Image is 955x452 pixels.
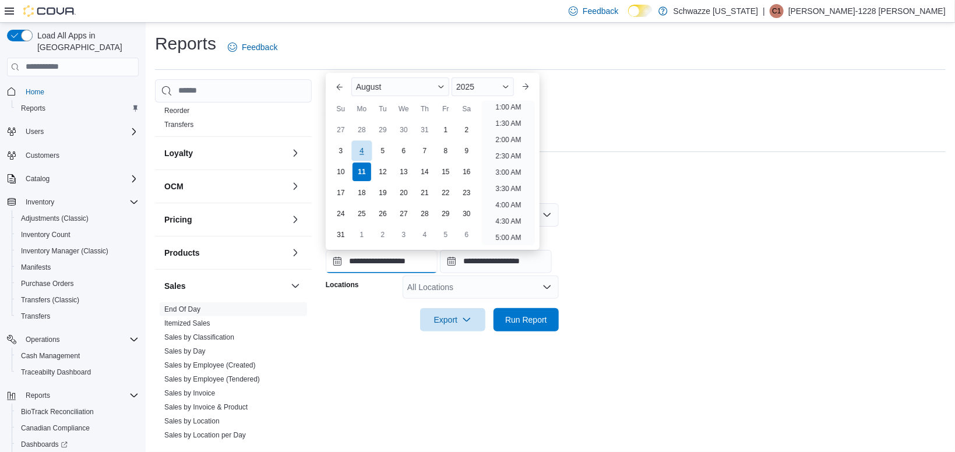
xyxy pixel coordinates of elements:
li: 4:30 AM [491,214,526,228]
button: Users [2,123,143,140]
div: August, 2025 [330,119,477,245]
div: day-30 [394,121,413,139]
div: Sa [457,100,476,118]
input: Press the down key to open a popover containing a calendar. [440,250,552,273]
a: Dashboards [16,437,72,451]
button: Reports [21,389,55,402]
p: Schwazze [US_STATE] [674,4,759,18]
button: Run Report [494,308,559,331]
div: day-1 [436,121,455,139]
div: day-8 [436,142,455,160]
div: day-24 [332,204,350,223]
a: End Of Day [164,305,200,313]
a: Sales by Employee (Tendered) [164,375,260,383]
p: | [763,4,765,18]
div: day-14 [415,163,434,181]
button: Manifests [12,259,143,276]
span: Feedback [583,5,618,17]
span: Export [427,308,478,331]
div: day-19 [373,183,392,202]
div: day-12 [373,163,392,181]
li: 1:30 AM [491,116,526,130]
button: Transfers [12,308,143,324]
span: Sales by Employee (Created) [164,361,256,370]
h3: OCM [164,181,184,192]
button: Next month [516,77,535,96]
a: Sales by Location per Day [164,431,246,439]
div: day-18 [353,183,371,202]
div: day-3 [332,142,350,160]
button: Products [164,247,286,259]
div: day-2 [373,225,392,244]
li: 2:00 AM [491,133,526,147]
span: Cash Management [16,349,139,363]
a: Sales by Classification [164,333,234,341]
div: day-21 [415,183,434,202]
span: Run Report [505,314,547,326]
a: Feedback [223,36,282,59]
a: Inventory Manager (Classic) [16,244,113,258]
button: Inventory Count [12,227,143,243]
span: Home [26,87,44,97]
div: Fr [436,100,455,118]
span: Cash Management [21,351,80,361]
div: day-26 [373,204,392,223]
span: Catalog [26,174,50,183]
button: BioTrack Reconciliation [12,404,143,420]
div: day-27 [332,121,350,139]
span: Inventory Count [21,230,71,239]
button: OCM [164,181,286,192]
span: Canadian Compliance [21,423,90,433]
h1: Reports [155,32,216,55]
a: Adjustments (Classic) [16,211,93,225]
div: day-5 [373,142,392,160]
div: day-15 [436,163,455,181]
button: Catalog [21,172,54,186]
div: day-6 [394,142,413,160]
div: day-5 [436,225,455,244]
button: Customers [2,147,143,164]
span: Canadian Compliance [16,421,139,435]
button: Open list of options [542,282,552,292]
span: Reports [21,389,139,402]
span: Purchase Orders [16,277,139,291]
span: Inventory Manager (Classic) [16,244,139,258]
span: Users [21,125,139,139]
button: Loyalty [164,147,286,159]
button: Cash Management [12,348,143,364]
div: day-3 [394,225,413,244]
button: Adjustments (Classic) [12,210,143,227]
div: day-9 [457,142,476,160]
img: Cova [23,5,76,17]
li: 5:00 AM [491,231,526,245]
a: Manifests [16,260,55,274]
div: We [394,100,413,118]
div: day-31 [332,225,350,244]
a: Reorder [164,107,189,115]
span: C1 [772,4,781,18]
a: Sales by Location [164,417,220,425]
span: BioTrack Reconciliation [21,407,94,416]
span: Adjustments (Classic) [21,214,89,223]
span: Traceabilty Dashboard [16,365,139,379]
div: day-13 [394,163,413,181]
span: Manifests [16,260,139,274]
span: Adjustments (Classic) [16,211,139,225]
a: Transfers (Classic) [16,293,84,307]
span: Inventory Count [16,228,139,242]
a: Traceabilty Dashboard [16,365,96,379]
a: Customers [21,149,64,163]
span: Load All Apps in [GEOGRAPHIC_DATA] [33,30,139,53]
span: Itemized Sales [164,319,210,328]
button: Catalog [2,171,143,187]
span: Transfers (Classic) [21,295,79,305]
button: Inventory [2,194,143,210]
a: Transfers [164,121,193,129]
div: day-28 [415,204,434,223]
div: day-17 [332,183,350,202]
div: day-20 [394,183,413,202]
div: day-4 [415,225,434,244]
